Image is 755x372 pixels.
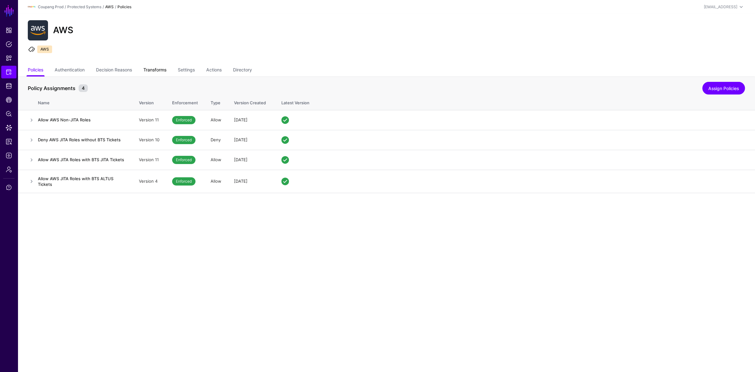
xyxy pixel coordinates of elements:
a: Assign Policies [702,82,745,95]
a: SGNL [4,4,15,18]
span: [DATE] [234,137,248,142]
th: Version Created [228,94,275,110]
span: Snippets [6,55,12,61]
td: Version 11 [133,110,166,130]
td: Version 10 [133,130,166,150]
td: Deny [204,130,228,150]
img: svg+xml;base64,PHN2ZyB3aWR0aD0iNjQiIGhlaWdodD0iNjQiIHZpZXdCb3g9IjAgMCA2NCA2NCIgZmlsbD0ibm9uZSIgeG... [28,20,48,40]
span: [DATE] [234,157,248,162]
div: / [101,4,105,10]
div: / [114,4,117,10]
span: Dashboard [6,27,12,34]
a: Policy Lens [1,107,16,120]
td: Allow [204,110,228,130]
strong: Policies [117,4,131,9]
span: AWS [37,46,52,53]
span: Reports [6,138,12,145]
span: Logs [6,152,12,159]
span: Policy Lens [6,111,12,117]
h4: Allow AWS JITA Roles with BTS ALTUS Tickets [38,176,126,187]
td: Allow [204,170,228,193]
small: 4 [79,84,88,92]
th: Enforcement [166,94,204,110]
h4: Allow AWS Non-JITA Roles [38,117,126,123]
a: Protected Systems [1,66,16,78]
a: Authentication [55,64,85,76]
a: Decision Reasons [96,64,132,76]
img: svg+xml;base64,PHN2ZyBpZD0iTG9nbyIgeG1sbnM9Imh0dHA6Ly93d3cudzMub3JnLzIwMDAvc3ZnIiB3aWR0aD0iMTIxLj... [28,3,35,11]
a: Protected Systems [67,4,101,9]
a: Admin [1,163,16,176]
h2: AWS [53,25,73,36]
a: Settings [178,64,195,76]
span: [DATE] [234,179,248,184]
div: / [63,4,67,10]
h4: Deny AWS JITA Roles without BTS Tickets [38,137,126,143]
td: Version 11 [133,150,166,170]
span: Identity Data Fabric [6,83,12,89]
a: Logs [1,149,16,162]
span: Enforced [172,177,195,186]
a: Actions [206,64,222,76]
span: CAEP Hub [6,97,12,103]
a: Data Lens [1,121,16,134]
span: Data Lens [6,125,12,131]
span: Enforced [172,136,195,144]
span: Admin [6,166,12,173]
a: Dashboard [1,24,16,37]
div: [EMAIL_ADDRESS] [704,4,737,10]
span: Protected Systems [6,69,12,75]
strong: AWS [105,4,114,9]
span: Policy Assignments [26,84,77,92]
th: Name [38,94,133,110]
a: Snippets [1,52,16,64]
th: Version [133,94,166,110]
th: Latest Version [275,94,755,110]
a: Coupang Prod [38,4,63,9]
a: Transforms [143,64,166,76]
span: Enforced [172,116,195,124]
a: Policies [1,38,16,51]
a: Identity Data Fabric [1,80,16,92]
a: Reports [1,135,16,148]
span: Policies [6,41,12,47]
h4: Allow AWS JITA Roles with BTS JITA Tickets [38,157,126,162]
span: [DATE] [234,117,248,122]
a: CAEP Hub [1,94,16,106]
span: Enforced [172,156,195,164]
span: Support [6,184,12,191]
th: Type [204,94,228,110]
td: Version 4 [133,170,166,193]
a: Directory [233,64,252,76]
a: Policies [28,64,43,76]
td: Allow [204,150,228,170]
